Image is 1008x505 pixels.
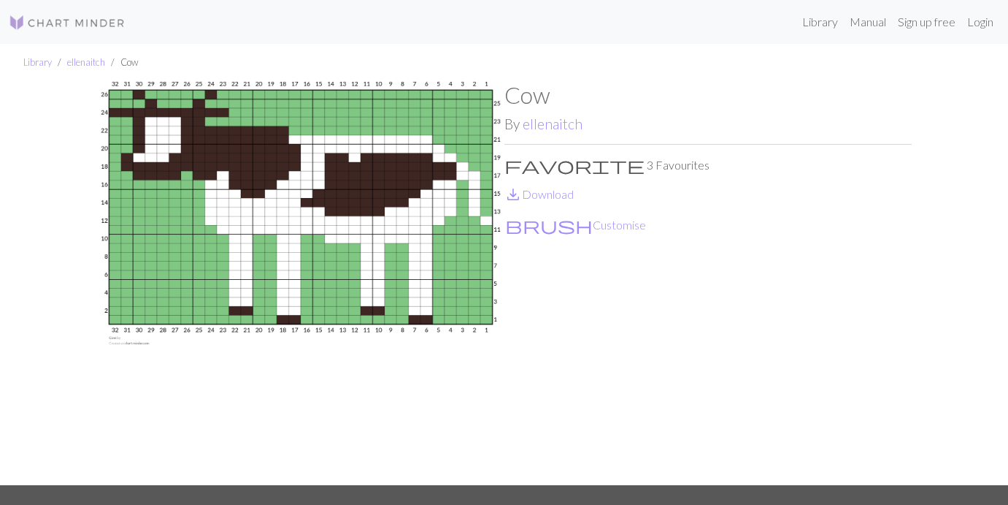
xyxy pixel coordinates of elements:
i: Download [504,186,522,203]
h1: Cow [504,81,912,109]
li: Cow [105,56,138,69]
img: Cow [97,81,504,485]
a: Library [796,7,844,37]
h2: By [504,115,912,132]
a: Login [961,7,999,37]
a: Manual [844,7,892,37]
i: Customise [505,216,593,234]
a: Sign up free [892,7,961,37]
p: 3 Favourites [504,156,912,174]
button: CustomiseCustomise [504,216,647,235]
a: ellenaitch [67,56,105,68]
a: DownloadDownload [504,187,574,201]
span: save_alt [504,184,522,205]
span: favorite [504,155,645,175]
img: Logo [9,14,126,31]
span: brush [505,215,593,235]
a: ellenaitch [523,115,582,132]
a: Library [23,56,52,68]
i: Favourite [504,156,645,174]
